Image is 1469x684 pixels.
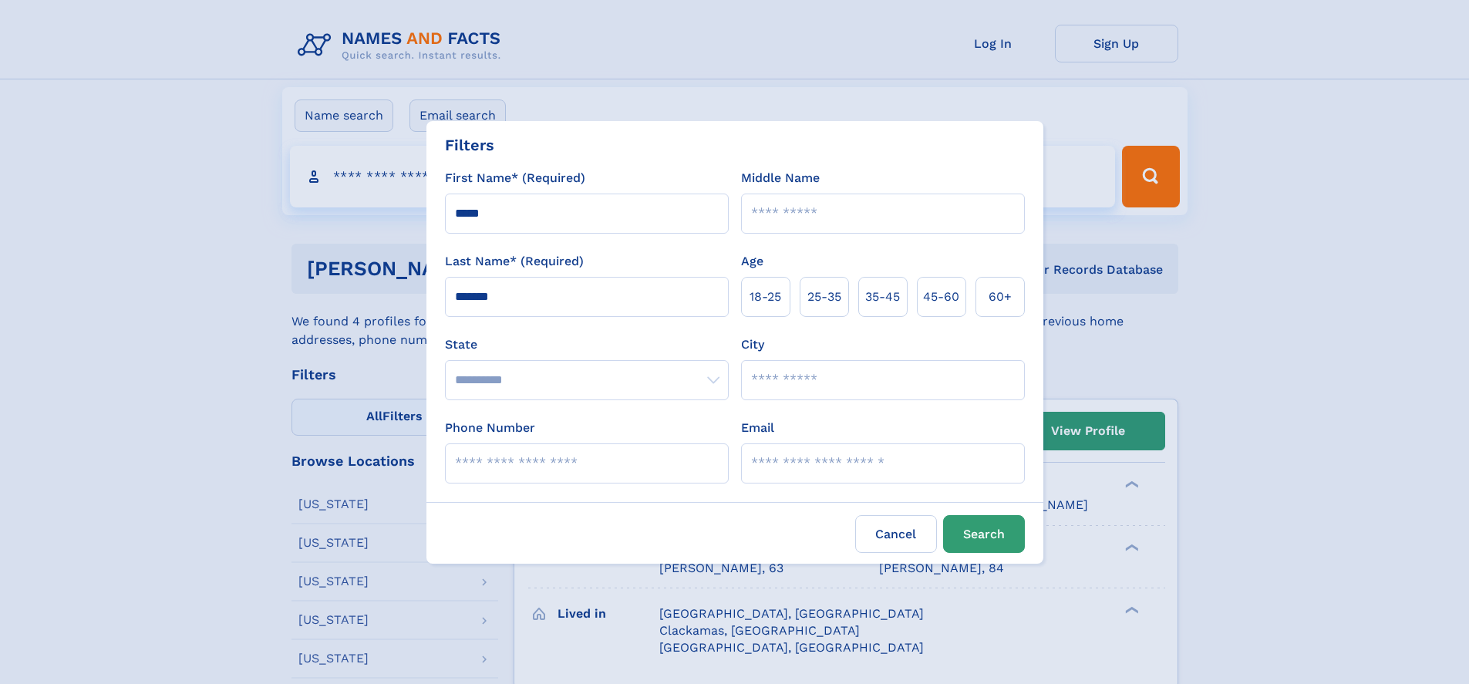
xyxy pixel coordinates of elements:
span: 35‑45 [865,288,900,306]
label: Phone Number [445,419,535,437]
span: 25‑35 [807,288,841,306]
label: City [741,335,764,354]
label: Last Name* (Required) [445,252,584,271]
span: 18‑25 [750,288,781,306]
label: Email [741,419,774,437]
label: First Name* (Required) [445,169,585,187]
label: Age [741,252,763,271]
div: Filters [445,133,494,157]
button: Search [943,515,1025,553]
label: Middle Name [741,169,820,187]
label: State [445,335,729,354]
span: 45‑60 [923,288,959,306]
label: Cancel [855,515,937,553]
span: 60+ [989,288,1012,306]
